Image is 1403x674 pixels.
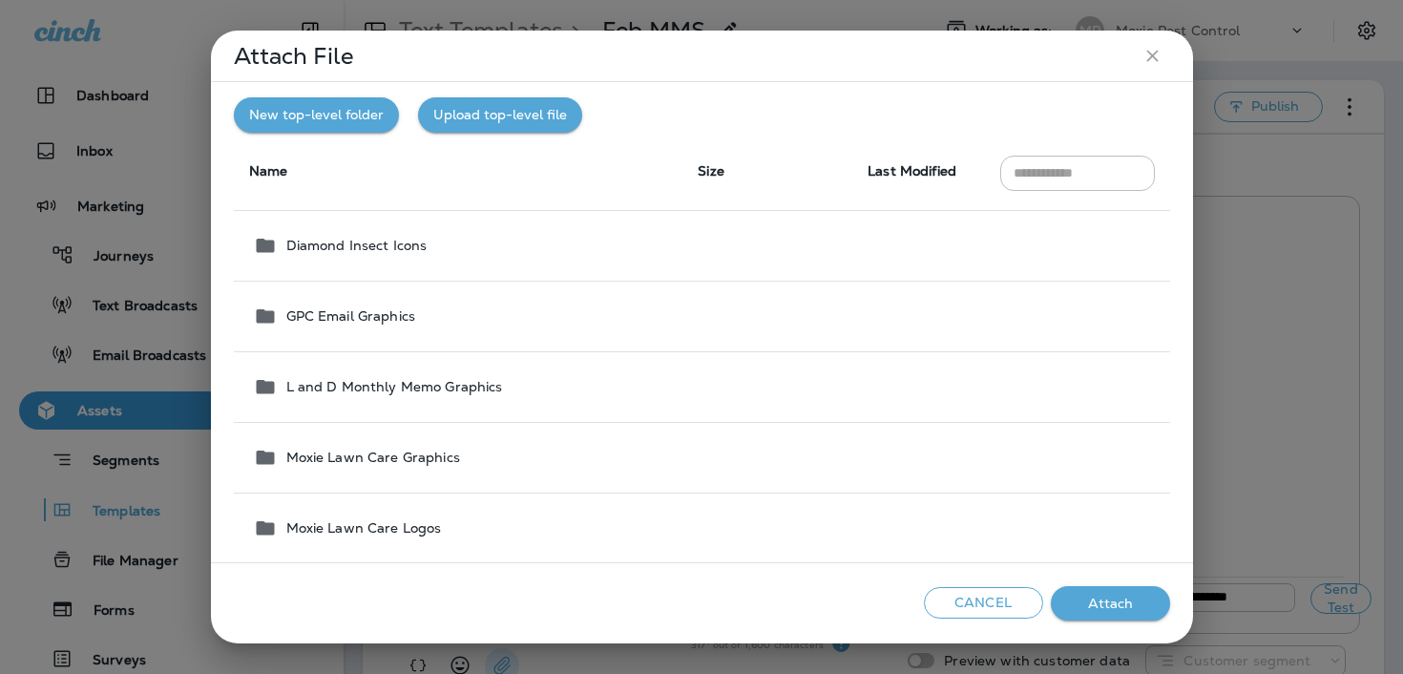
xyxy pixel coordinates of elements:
p: L and D Monthly Memo Graphics [286,379,503,394]
button: New top-level folder [234,97,399,133]
p: Moxie Lawn Care Logos [286,520,442,536]
button: Cancel [924,587,1043,619]
span: Size [698,162,724,179]
p: GPC Email Graphics [286,308,416,324]
p: Diamond Insect Icons [286,238,428,253]
p: Attach File [234,49,354,64]
button: Attach [1051,586,1170,621]
button: close [1135,38,1170,74]
p: Moxie Lawn Care Graphics [286,450,460,465]
span: Name [249,162,288,179]
span: Last Modified [868,162,956,179]
button: Upload top-level file [418,97,582,133]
